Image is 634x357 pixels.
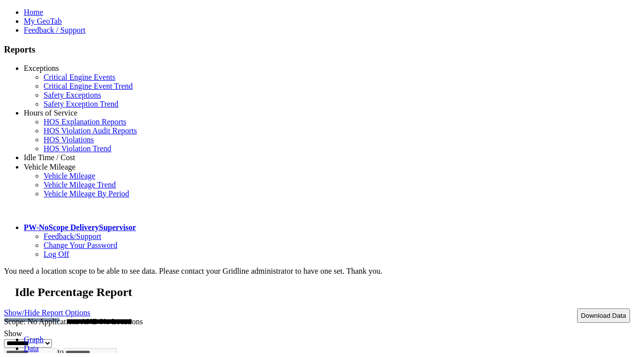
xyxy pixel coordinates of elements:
[57,348,63,356] span: to
[15,286,630,299] h2: Idle Percentage Report
[44,180,116,189] a: Vehicle Mileage Trend
[4,329,22,338] label: Show
[4,317,143,326] span: Scope: No Applications AND No Locations
[24,153,75,162] a: Idle Time / Cost
[44,232,101,240] a: Feedback/Support
[44,144,111,153] a: HOS Violation Trend
[44,91,101,99] a: Safety Exceptions
[44,100,118,108] a: Safety Exception Trend
[24,335,44,344] a: Graph
[44,189,129,198] a: Vehicle Mileage By Period
[4,267,630,276] div: You need a location scope to be able to see data. Please contact your Gridline administrator to h...
[44,118,126,126] a: HOS Explanation Reports
[4,306,90,319] a: Show/Hide Report Options
[24,8,43,16] a: Home
[44,135,94,144] a: HOS Violations
[44,82,133,90] a: Critical Engine Event Trend
[24,163,75,171] a: Vehicle Mileage
[44,250,69,258] a: Log Off
[4,44,630,55] h3: Reports
[24,26,85,34] a: Feedback / Support
[24,109,77,117] a: Hours of Service
[24,64,59,72] a: Exceptions
[24,344,39,353] a: Data
[44,172,95,180] a: Vehicle Mileage
[44,73,115,81] a: Critical Engine Events
[577,308,630,323] button: Download Data
[24,223,136,232] a: PW-NoScope DeliverySupervisor
[44,126,137,135] a: HOS Violation Audit Reports
[44,241,117,249] a: Change Your Password
[24,17,62,25] a: My GeoTab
